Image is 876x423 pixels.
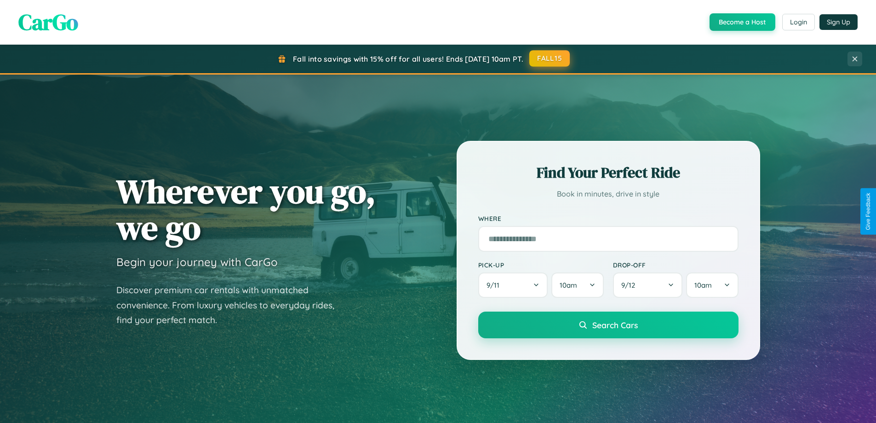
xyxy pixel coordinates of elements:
span: 9 / 12 [621,281,640,290]
p: Discover premium car rentals with unmatched convenience. From luxury vehicles to everyday rides, ... [116,283,346,328]
h2: Find Your Perfect Ride [478,162,739,183]
label: Drop-off [613,261,739,269]
span: 10am [560,281,577,290]
span: CarGo [18,7,78,37]
label: Pick-up [478,261,604,269]
div: Give Feedback [865,193,871,230]
button: FALL15 [529,50,570,67]
label: Where [478,214,739,222]
span: Fall into savings with 15% off for all users! Ends [DATE] 10am PT. [293,54,523,64]
button: 10am [686,272,738,298]
h1: Wherever you go, we go [116,173,376,246]
button: 10am [551,272,603,298]
button: 9/12 [613,272,683,298]
button: 9/11 [478,272,548,298]
span: 10am [694,281,712,290]
button: Login [782,14,815,30]
button: Become a Host [710,13,775,31]
h3: Begin your journey with CarGo [116,255,278,269]
span: Search Cars [592,320,638,330]
span: 9 / 11 [487,281,504,290]
button: Sign Up [819,14,858,30]
button: Search Cars [478,312,739,338]
p: Book in minutes, drive in style [478,187,739,201]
